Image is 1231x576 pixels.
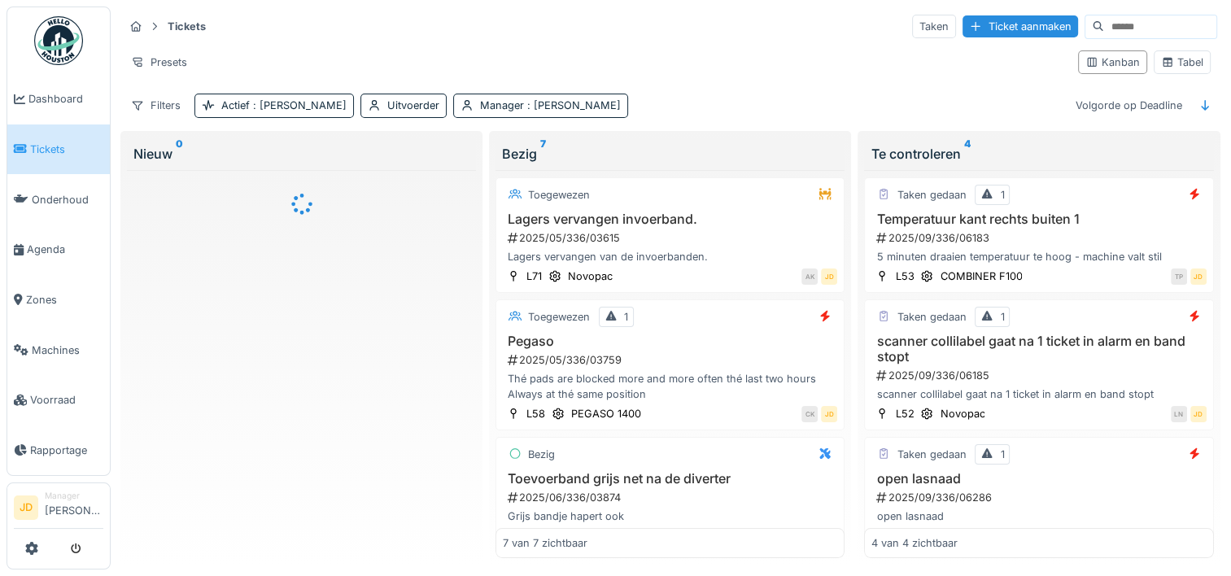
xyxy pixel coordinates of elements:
[124,50,194,74] div: Presets
[1000,447,1004,462] div: 1
[528,187,590,203] div: Toegewezen
[624,309,628,325] div: 1
[897,309,966,325] div: Taken gedaan
[528,447,555,462] div: Bezig
[503,249,837,264] div: Lagers vervangen van de invoerbanden.
[821,268,837,285] div: JD
[27,242,103,257] span: Agenda
[1190,406,1207,422] div: JD
[7,325,110,375] a: Machines
[1161,55,1203,70] div: Tabel
[801,268,818,285] div: AK
[32,192,103,207] span: Onderhoud
[1171,268,1187,285] div: TP
[503,535,587,551] div: 7 van 7 zichtbaar
[871,471,1206,487] h3: open lasnaad
[526,406,545,421] div: L58
[871,144,1207,164] div: Te controleren
[897,447,966,462] div: Taken gedaan
[524,99,621,111] span: : [PERSON_NAME]
[506,490,837,505] div: 2025/06/336/03874
[895,268,914,284] div: L53
[7,124,110,175] a: Tickets
[821,406,837,422] div: JD
[124,94,188,117] div: Filters
[871,249,1206,264] div: 5 minuten draaien temperatuur te hoog - machine valt stil
[1000,187,1004,203] div: 1
[801,406,818,422] div: CK
[480,98,621,113] div: Manager
[30,443,103,458] span: Rapportage
[503,471,837,487] h3: Toevoerband grijs net na de diverter
[895,406,914,421] div: L52
[14,490,103,529] a: JD Manager[PERSON_NAME]
[7,174,110,225] a: Onderhoud
[506,230,837,246] div: 2025/05/336/03615
[940,268,1022,284] div: COMBINER F100
[871,334,1206,364] h3: scanner collilabel gaat na 1 ticket in alarm en band stopt
[871,212,1206,227] h3: Temperatuur kant rechts buiten 1
[32,343,103,358] span: Machines
[503,212,837,227] h3: Lagers vervangen invoerband.
[26,292,103,308] span: Zones
[1000,309,1004,325] div: 1
[387,98,439,113] div: Uitvoerder
[30,392,103,408] span: Voorraad
[540,144,546,164] sup: 7
[1171,406,1187,422] div: LN
[1085,55,1140,70] div: Kanban
[528,309,590,325] div: Toegewezen
[7,275,110,325] a: Zones
[250,99,347,111] span: : [PERSON_NAME]
[176,144,183,164] sup: 0
[30,142,103,157] span: Tickets
[7,74,110,124] a: Dashboard
[506,352,837,368] div: 2025/05/336/03759
[503,371,837,402] div: Thé pads are blocked more and more often thé last two hours Always at thé same position
[503,334,837,349] h3: Pegaso
[7,375,110,425] a: Voorraad
[14,495,38,520] li: JD
[875,230,1206,246] div: 2025/09/336/06183
[1068,94,1190,117] div: Volgorde op Deadline
[875,368,1206,383] div: 2025/09/336/06185
[526,268,542,284] div: L71
[871,508,1206,524] div: open lasnaad
[133,144,469,164] div: Nieuw
[963,15,1078,37] div: Ticket aanmaken
[503,508,837,524] div: Grijs bandje hapert ook
[1190,268,1207,285] div: JD
[871,535,958,551] div: 4 van 4 zichtbaar
[871,386,1206,402] div: scanner collilabel gaat na 1 ticket in alarm en band stopt
[45,490,103,502] div: Manager
[221,98,347,113] div: Actief
[568,268,613,284] div: Novopac
[502,144,838,164] div: Bezig
[45,490,103,525] li: [PERSON_NAME]
[28,91,103,107] span: Dashboard
[963,144,970,164] sup: 4
[875,490,1206,505] div: 2025/09/336/06286
[940,406,984,421] div: Novopac
[571,406,641,421] div: PEGASO 1400
[897,187,966,203] div: Taken gedaan
[161,19,212,34] strong: Tickets
[7,425,110,476] a: Rapportage
[34,16,83,65] img: Badge_color-CXgf-gQk.svg
[912,15,956,38] div: Taken
[7,225,110,275] a: Agenda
